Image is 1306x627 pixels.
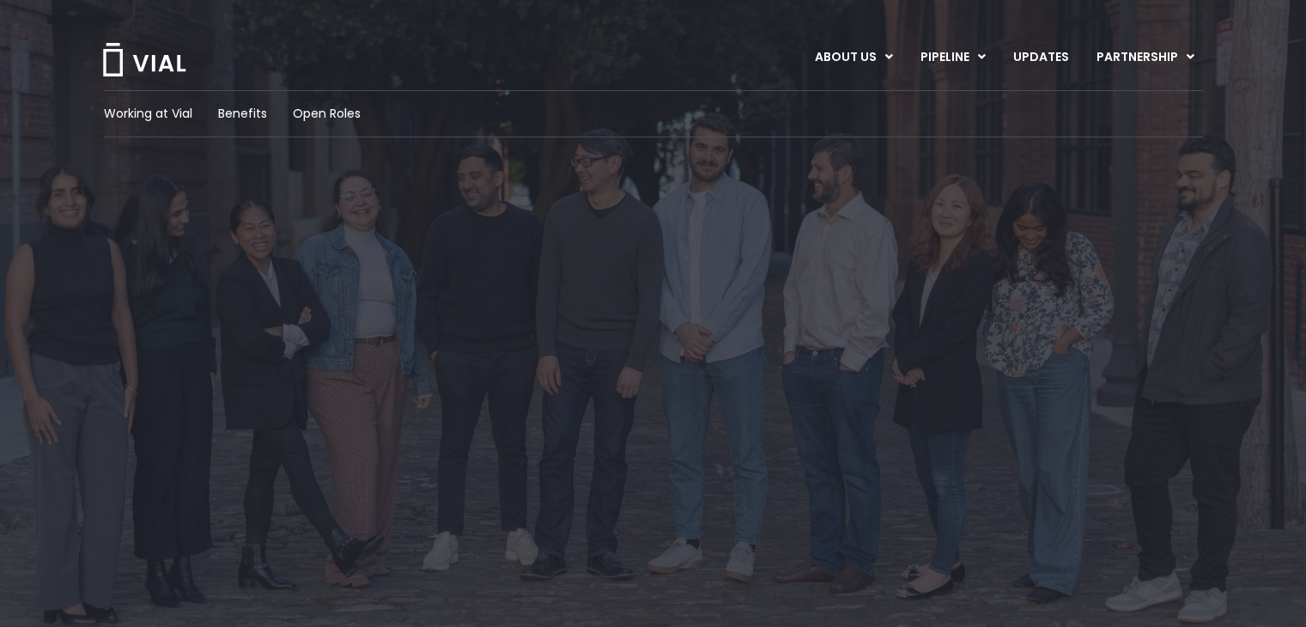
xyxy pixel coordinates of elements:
[1083,43,1208,72] a: PARTNERSHIPMenu Toggle
[999,43,1082,72] a: UPDATES
[218,105,267,123] a: Benefits
[104,105,192,123] a: Working at Vial
[293,105,361,123] a: Open Roles
[101,43,187,76] img: Vial Logo
[907,43,999,72] a: PIPELINEMenu Toggle
[801,43,906,72] a: ABOUT USMenu Toggle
